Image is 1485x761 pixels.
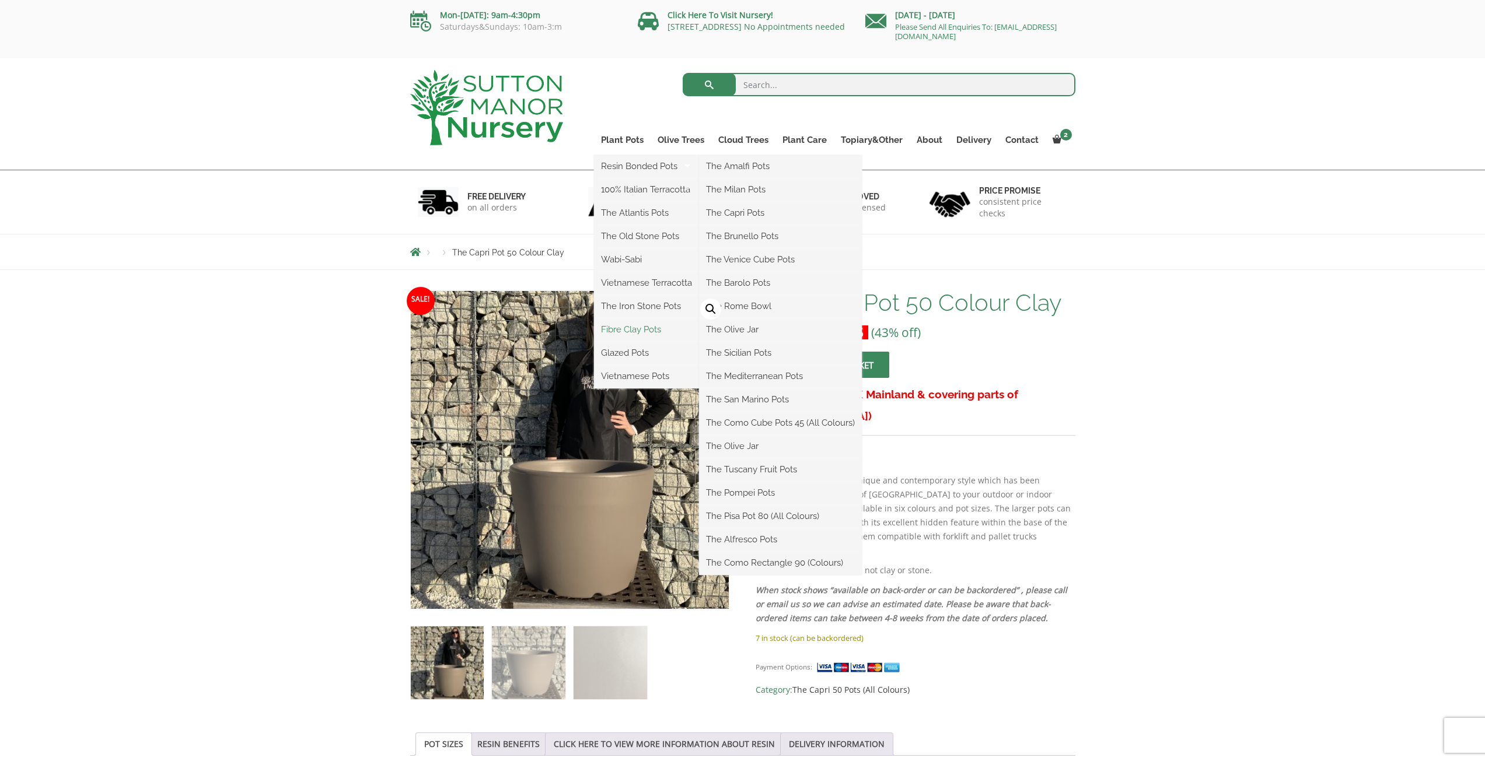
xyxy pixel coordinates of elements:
p: [DATE] - [DATE] [865,8,1075,22]
a: RESIN BENEFITS [477,733,540,755]
a: Cloud Trees [711,132,775,148]
a: The Old Stone Pots [594,227,699,245]
a: Topiary&Other [834,132,910,148]
a: The Como Cube Pots 45 (All Colours) [699,414,862,432]
a: The Capri Pots [699,204,862,222]
img: The Capri Pot 50 Colour Clay [411,626,484,699]
a: The Atlantis Pots [594,204,699,222]
a: Fibre Clay Pots [594,321,699,338]
img: The Capri Pot 50 Colour Clay - Image 2 [492,626,565,699]
a: The Pisa Pot 80 (All Colours) [699,507,862,525]
a: The Olive Jar [699,437,862,455]
p: Mon-[DATE]: 9am-4:30pm [410,8,620,22]
a: Plant Care [775,132,834,148]
a: The Barolo Pots [699,274,862,292]
p: The Capri range offers a unique and contemporary style which has been designed to bring a touch o... [756,474,1075,557]
p: These resin-based pots are not clay or stone. [756,563,1075,577]
a: Wabi-Sabi [594,251,699,268]
em: When stock shows “available on back-order or can be backordered” , please call or email us so we ... [756,584,1067,623]
a: View full-screen image gallery [700,299,721,320]
a: The Sicilian Pots [699,344,862,362]
nav: Breadcrumbs [410,247,1075,257]
span: 2 [1060,129,1072,141]
a: Olive Trees [651,132,711,148]
h6: FREE DELIVERY [467,191,526,202]
a: [STREET_ADDRESS] No Appointments needed [668,21,845,32]
h3: FREE SHIPPING! (UK Mainland & covering parts of [GEOGRAPHIC_DATA]) [756,384,1075,427]
span: (43% off) [871,324,921,341]
img: logo [410,70,563,145]
h6: Price promise [979,185,1068,196]
a: 2 [1046,132,1075,148]
img: 2.jpg [588,187,629,217]
p: Saturdays&Sundays: 10am-3:m [410,22,620,31]
a: 100% Italian Terracotta [594,181,699,198]
a: The Mediterranean Pots [699,367,862,385]
a: The Tuscany Fruit Pots [699,461,862,478]
a: Click Here To Visit Nursery! [668,9,773,20]
span: Category: [756,683,1075,697]
p: 7 in stock (can be backordered) [756,631,1075,645]
span: Sale! [407,287,435,315]
small: Payment Options: [756,662,812,671]
a: The San Marino Pots [699,391,862,408]
img: 4.jpg [930,184,970,220]
a: Delivery [949,132,998,148]
span: The Capri Pot 50 Colour Clay [452,248,564,257]
a: The Alfresco Pots [699,531,862,548]
p: consistent price checks [979,196,1068,219]
a: The Rome Bowl [699,297,862,315]
h1: The Capri Pot 50 Colour Clay [756,290,1075,315]
a: The Capri 50 Pots (All Colours) [792,684,910,695]
a: CLICK HERE TO VIEW MORE INFORMATION ABOUT RESIN [554,733,775,755]
a: Please Send All Enquiries To: [EMAIL_ADDRESS][DOMAIN_NAME] [895,22,1057,41]
a: Contact [998,132,1046,148]
a: The Iron Stone Pots [594,297,699,315]
a: Glazed Pots [594,344,699,362]
a: POT SIZES [424,733,463,755]
img: The Capri Pot 50 Colour Clay - Image 3 [574,626,647,699]
a: The Como Rectangle 90 (Colours) [699,554,862,571]
a: The Pompei Pots [699,484,862,502]
a: The Venice Cube Pots [699,251,862,268]
img: payment supported [816,661,904,674]
a: Plant Pots [594,132,651,148]
a: The Amalfi Pots [699,157,862,175]
a: The Milan Pots [699,181,862,198]
a: The Brunello Pots [699,227,862,245]
p: on all orders [467,202,526,213]
a: DELIVERY INFORMATION [789,733,885,755]
a: About [910,132,949,148]
input: Search... [683,73,1075,96]
img: 1.jpg [418,187,459,217]
a: Vietnamese Terracotta [594,274,699,292]
a: The Olive Jar [699,321,862,338]
a: Vietnamese Pots [594,367,699,385]
a: Resin Bonded Pots [594,157,699,175]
